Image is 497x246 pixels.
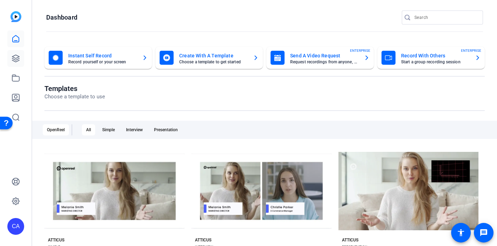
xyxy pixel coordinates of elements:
[195,237,211,243] div: ATTICUS
[68,60,136,64] mat-card-subtitle: Record yourself or your screen
[290,51,358,60] mat-card-title: Send A Video Request
[342,237,358,243] div: ATTICUS
[479,229,488,237] mat-icon: message
[457,229,465,237] mat-icon: accessibility
[401,60,469,64] mat-card-subtitle: Start a group recording session
[68,51,136,60] mat-card-title: Instant Self Record
[461,48,481,53] span: ENTERPRISE
[44,84,105,93] h1: Templates
[46,13,77,22] h1: Dashboard
[122,124,147,135] div: Interview
[44,93,105,101] p: Choose a template to use
[82,124,95,135] div: All
[44,47,152,69] button: Instant Self RecordRecord yourself or your screen
[350,48,370,53] span: ENTERPRISE
[414,13,477,22] input: Search
[290,60,358,64] mat-card-subtitle: Request recordings from anyone, anywhere
[266,47,374,69] button: Send A Video RequestRequest recordings from anyone, anywhereENTERPRISE
[7,218,24,235] div: CA
[179,51,247,60] mat-card-title: Create With A Template
[155,47,263,69] button: Create With A TemplateChoose a template to get started
[48,237,64,243] div: ATTICUS
[98,124,119,135] div: Simple
[401,51,469,60] mat-card-title: Record With Others
[10,11,21,22] img: blue-gradient.svg
[43,124,69,135] div: OpenReel
[179,60,247,64] mat-card-subtitle: Choose a template to get started
[150,124,182,135] div: Presentation
[377,47,485,69] button: Record With OthersStart a group recording sessionENTERPRISE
